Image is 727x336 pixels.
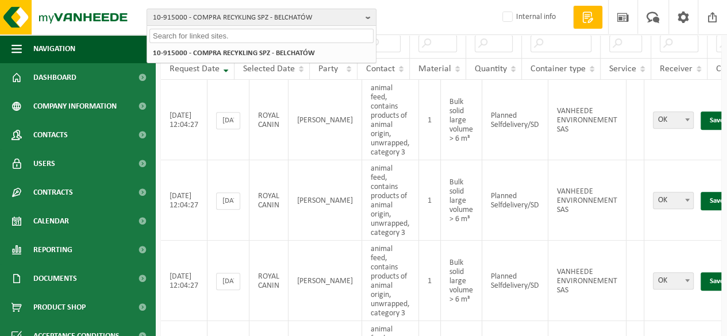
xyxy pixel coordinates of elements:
[289,80,362,160] td: [PERSON_NAME]
[153,49,315,57] strong: 10-915000 - COMPRA RECYKLING SPZ - BELCHATÓW
[653,192,693,208] span: OK
[653,273,693,289] span: OK
[418,64,451,74] span: Material
[441,160,482,241] td: Bulk solid large volume > 6 m³
[153,9,361,26] span: 10-915000 - COMPRA RECYKLING SPZ - BELCHATÓW
[33,34,75,63] span: Navigation
[530,64,586,74] span: Container type
[149,29,374,43] input: Search for linked sites.
[475,64,507,74] span: Quantity
[441,241,482,321] td: Bulk solid large volume > 6 m³
[548,80,626,160] td: VANHEEDE ENVIRONNEMENT SAS
[33,121,68,149] span: Contacts
[147,9,376,26] button: 10-915000 - COMPRA RECYKLING SPZ - BELCHATÓW
[33,235,72,264] span: Reporting
[482,160,548,241] td: Planned Selfdelivery/SD
[366,64,395,74] span: Contact
[33,207,69,235] span: Calendar
[660,64,693,74] span: Receiver
[33,293,86,322] span: Product Shop
[419,80,441,160] td: 1
[170,64,220,74] span: Request Date
[482,241,548,321] td: Planned Selfdelivery/SD
[33,92,117,121] span: Company information
[419,241,441,321] td: 1
[609,64,636,74] span: Service
[653,112,693,128] span: OK
[289,241,362,321] td: [PERSON_NAME]
[653,192,694,209] span: OK
[161,80,207,160] td: [DATE] 12:04:27
[653,111,694,129] span: OK
[33,178,73,207] span: Contracts
[249,80,289,160] td: ROYAL CANIN
[249,160,289,241] td: ROYAL CANIN
[653,272,694,289] span: OK
[161,160,207,241] td: [DATE] 12:04:27
[482,80,548,160] td: Planned Selfdelivery/SD
[441,80,482,160] td: Bulk solid large volume > 6 m³
[33,149,55,178] span: Users
[33,264,77,293] span: Documents
[500,9,556,26] label: Internal info
[289,160,362,241] td: [PERSON_NAME]
[243,64,295,74] span: Selected Date
[249,241,289,321] td: ROYAL CANIN
[419,160,441,241] td: 1
[362,241,419,321] td: animal feed, contains products of animal origin, unwrapped, category 3
[362,160,419,241] td: animal feed, contains products of animal origin, unwrapped, category 3
[548,241,626,321] td: VANHEEDE ENVIRONNEMENT SAS
[548,160,626,241] td: VANHEEDE ENVIRONNEMENT SAS
[362,80,419,160] td: animal feed, contains products of animal origin, unwrapped, category 3
[318,64,338,74] span: Party
[161,241,207,321] td: [DATE] 12:04:27
[33,63,76,92] span: Dashboard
